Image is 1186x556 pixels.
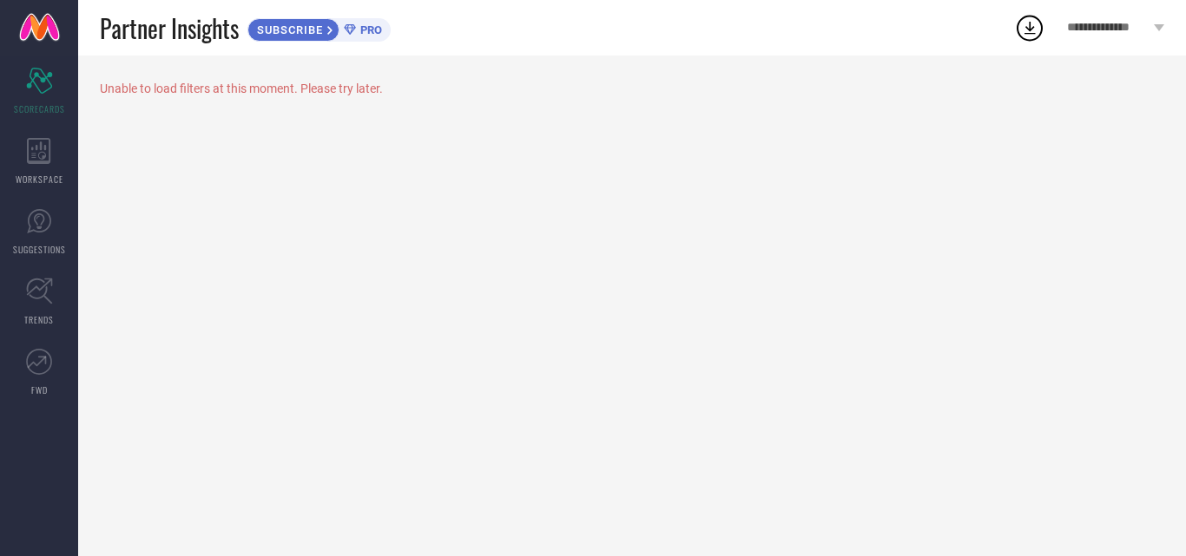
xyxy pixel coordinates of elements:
[356,23,382,36] span: PRO
[16,173,63,186] span: WORKSPACE
[13,243,66,256] span: SUGGESTIONS
[31,383,48,396] span: FWD
[1014,12,1045,43] div: Open download list
[100,10,239,46] span: Partner Insights
[247,14,391,42] a: SUBSCRIBEPRO
[248,23,327,36] span: SUBSCRIBE
[24,313,54,326] span: TRENDS
[100,82,1164,95] div: Unable to load filters at this moment. Please try later.
[14,102,65,115] span: SCORECARDS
